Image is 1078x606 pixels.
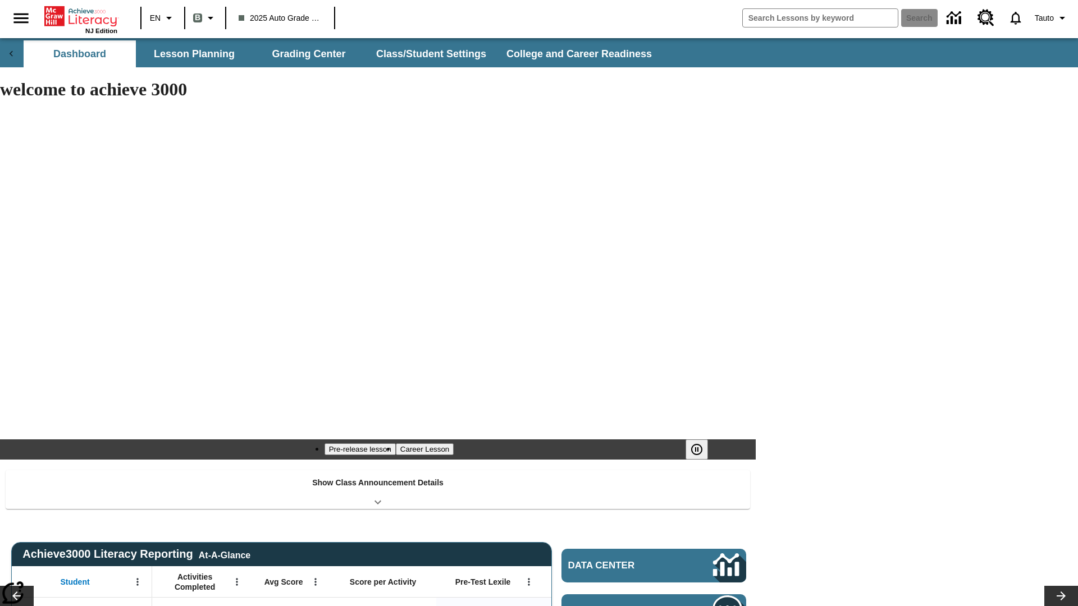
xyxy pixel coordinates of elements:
[145,8,181,28] button: Language: EN, Select a language
[686,439,708,460] button: Pause
[367,40,495,67] button: Class/Student Settings
[189,8,222,28] button: Boost Class color is gray green. Change class color
[44,5,117,27] a: Home
[24,40,136,67] button: Dashboard
[22,40,662,67] div: SubNavbar
[307,573,324,590] button: Open Menu
[520,573,537,590] button: Open Menu
[350,577,417,587] span: Score per Activity
[199,548,250,561] div: At-A-Glance
[396,443,454,455] button: Slide 2 Career Lesson
[22,548,250,561] span: Achieve3000 Literacy Reporting
[129,573,146,590] button: Open Menu
[253,40,365,67] button: Grading Center
[264,577,303,587] span: Avg Score
[6,470,750,509] div: Show Class Announcement Details
[455,577,511,587] span: Pre-Test Lexile
[44,4,117,34] div: Home
[4,2,38,35] button: Open side menu
[312,477,444,489] p: Show Class Announcement Details
[1030,8,1074,28] button: Profile/Settings
[497,40,661,67] button: College and Career Readiness
[61,577,90,587] span: Student
[1035,12,1054,24] span: Tauto
[158,572,232,592] span: Activities Completed
[568,560,674,571] span: Data Center
[325,443,396,455] button: Slide 1 Pre-release lesson
[85,27,117,34] span: NJ Edition
[1001,3,1030,33] a: Notifications
[561,549,746,582] a: Data Center
[1044,586,1078,606] button: Lesson carousel, Next
[940,3,971,34] a: Data Center
[195,11,200,25] span: B
[150,12,161,24] span: EN
[229,573,245,590] button: Open Menu
[971,3,1001,33] a: Resource Center, Will open in new tab
[239,12,322,24] span: 2025 Auto Grade 1 B
[686,439,719,460] div: Pause
[138,40,250,67] button: Lesson Planning
[743,9,898,27] input: search field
